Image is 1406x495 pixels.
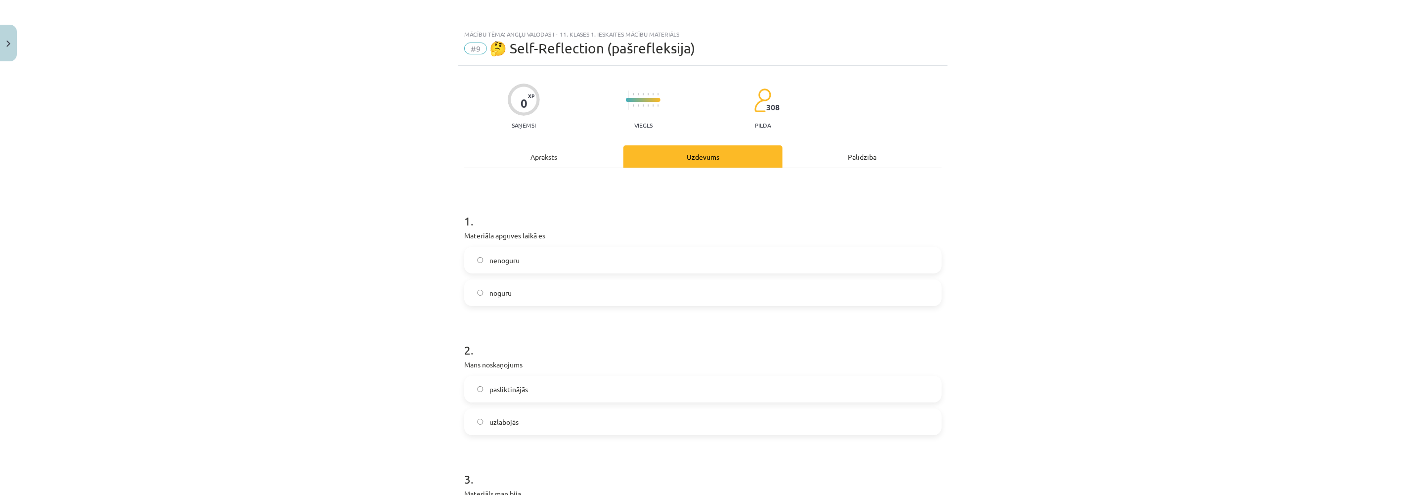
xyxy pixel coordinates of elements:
[783,145,942,168] div: Palīdzība
[755,122,771,129] p: pilda
[489,384,528,395] span: pasliktinājās
[643,93,644,95] img: icon-short-line-57e1e144782c952c97e751825c79c345078a6d821885a25fce030b3d8c18986b.svg
[633,104,634,107] img: icon-short-line-57e1e144782c952c97e751825c79c345078a6d821885a25fce030b3d8c18986b.svg
[653,93,654,95] img: icon-short-line-57e1e144782c952c97e751825c79c345078a6d821885a25fce030b3d8c18986b.svg
[648,93,649,95] img: icon-short-line-57e1e144782c952c97e751825c79c345078a6d821885a25fce030b3d8c18986b.svg
[477,290,483,296] input: noguru
[464,230,942,241] p: Materiāla apguves laikā es
[508,122,540,129] p: Saņemsi
[521,96,527,110] div: 0
[489,255,520,266] span: nenoguru
[489,288,512,298] span: noguru
[653,104,654,107] img: icon-short-line-57e1e144782c952c97e751825c79c345078a6d821885a25fce030b3d8c18986b.svg
[633,93,634,95] img: icon-short-line-57e1e144782c952c97e751825c79c345078a6d821885a25fce030b3d8c18986b.svg
[528,93,534,98] span: XP
[658,104,659,107] img: icon-short-line-57e1e144782c952c97e751825c79c345078a6d821885a25fce030b3d8c18986b.svg
[643,104,644,107] img: icon-short-line-57e1e144782c952c97e751825c79c345078a6d821885a25fce030b3d8c18986b.svg
[464,145,623,168] div: Apraksts
[658,93,659,95] img: icon-short-line-57e1e144782c952c97e751825c79c345078a6d821885a25fce030b3d8c18986b.svg
[464,43,487,54] span: #9
[6,41,10,47] img: icon-close-lesson-0947bae3869378f0d4975bcd49f059093ad1ed9edebbc8119c70593378902aed.svg
[464,360,942,370] p: Mans noskaņojums
[477,386,483,393] input: pasliktinājās
[489,40,695,56] span: 🤔 Self-Reflection (pašrefleksija)
[477,419,483,425] input: uzlabojās
[628,90,629,110] img: icon-long-line-d9ea69661e0d244f92f715978eff75569469978d946b2353a9bb055b3ed8787d.svg
[464,197,942,227] h1: 1 .
[648,104,649,107] img: icon-short-line-57e1e144782c952c97e751825c79c345078a6d821885a25fce030b3d8c18986b.svg
[634,122,653,129] p: Viegls
[766,103,780,112] span: 308
[489,417,519,427] span: uzlabojās
[638,93,639,95] img: icon-short-line-57e1e144782c952c97e751825c79c345078a6d821885a25fce030b3d8c18986b.svg
[623,145,783,168] div: Uzdevums
[464,326,942,357] h1: 2 .
[638,104,639,107] img: icon-short-line-57e1e144782c952c97e751825c79c345078a6d821885a25fce030b3d8c18986b.svg
[464,31,942,38] div: Mācību tēma: Angļu valodas i - 11. klases 1. ieskaites mācību materiāls
[464,455,942,486] h1: 3 .
[754,88,771,113] img: students-c634bb4e5e11cddfef0936a35e636f08e4e9abd3cc4e673bd6f9a4125e45ecb1.svg
[477,257,483,264] input: nenoguru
